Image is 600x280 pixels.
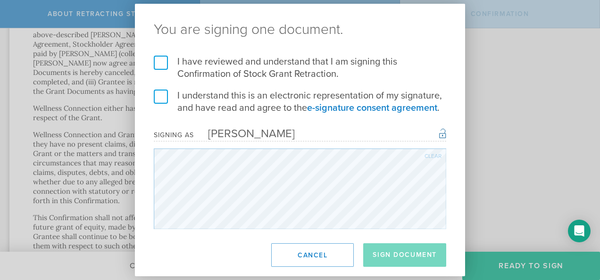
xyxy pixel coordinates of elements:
div: Open Intercom Messenger [568,220,591,242]
label: I have reviewed and understand that I am signing this Confirmation of Stock Grant Retraction. [154,56,446,80]
div: Signing as [154,131,194,139]
a: e-signature consent agreement [307,102,437,114]
button: Cancel [271,243,354,267]
ng-pluralize: You are signing one document. [154,23,446,37]
div: [PERSON_NAME] [194,127,295,140]
label: I understand this is an electronic representation of my signature, and have read and agree to the . [154,90,446,114]
button: Sign Document [363,243,446,267]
